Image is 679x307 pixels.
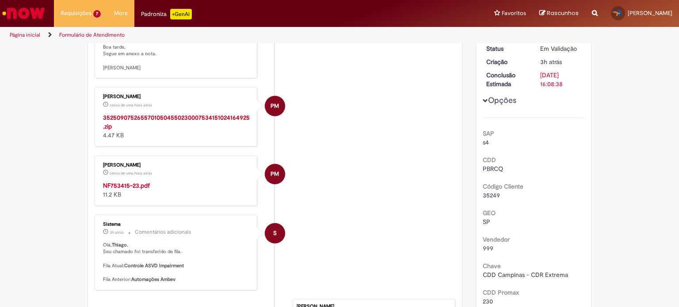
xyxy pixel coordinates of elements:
b: CDD [483,156,496,164]
ul: Trilhas de página [7,27,446,43]
a: Página inicial [10,31,40,38]
dt: Criação [480,57,534,66]
div: Paola Machado [265,96,285,116]
span: Requisições [61,9,92,18]
b: SAP [483,129,494,137]
span: cerca de uma hora atrás [110,171,152,176]
span: CDD Campinas - CDR Extrema [483,271,568,279]
div: Sistema [103,222,250,227]
span: s4 [483,138,489,146]
b: CDD Promax [483,288,519,296]
p: Olá, , Seu chamado foi transferido de fila. Fila Atual: Fila Anterior: [103,242,250,283]
span: cerca de uma hora atrás [110,102,152,108]
div: Paola Machado [265,164,285,184]
p: +GenAi [170,9,192,19]
a: Formulário de Atendimento [59,31,125,38]
dt: Conclusão Estimada [480,71,534,88]
img: ServiceNow [1,4,46,22]
span: Favoritos [502,9,526,18]
span: PM [271,163,279,185]
time: 29/09/2025 14:08:35 [540,58,562,66]
div: Em Validação [540,44,581,53]
span: 230 [483,297,493,305]
span: SP [483,218,490,226]
b: Chave [483,262,501,270]
dt: Status [480,44,534,53]
div: System [265,223,285,243]
a: Rascunhos [539,9,579,18]
time: 29/09/2025 16:16:14 [110,102,152,108]
div: [DATE] 16:08:38 [540,71,581,88]
p: Boa tarde, Segue em anexo a nota. [PERSON_NAME] [103,30,250,72]
b: Automações Ambev [131,276,175,283]
time: 29/09/2025 16:16:14 [110,171,152,176]
span: Rascunhos [547,9,579,17]
div: 29/09/2025 14:08:35 [540,57,581,66]
div: [PERSON_NAME] [103,163,250,168]
span: 3h atrás [110,230,124,235]
small: Comentários adicionais [135,228,191,236]
span: PM [271,95,279,117]
div: Padroniza [141,9,192,19]
div: [PERSON_NAME] [103,94,250,99]
b: Código Cliente [483,182,523,190]
div: 11.2 KB [103,181,250,199]
b: Vendedor [483,235,510,243]
b: Thiago [112,242,127,248]
span: 3h atrás [540,58,562,66]
b: Controle ASVD Impairment [124,262,184,269]
span: More [114,9,128,18]
span: S [273,223,277,244]
span: 999 [483,244,493,252]
time: 29/09/2025 14:08:38 [110,230,124,235]
span: [PERSON_NAME] [628,9,672,17]
a: 35250907526557010504550230007534151024164925.zip [103,114,250,130]
b: GEO [483,209,496,217]
div: 4.47 KB [103,113,250,140]
a: NF753415-23.pdf [103,182,150,190]
span: PBRCQ [483,165,503,173]
span: 7 [93,10,101,18]
span: 35249 [483,191,500,199]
